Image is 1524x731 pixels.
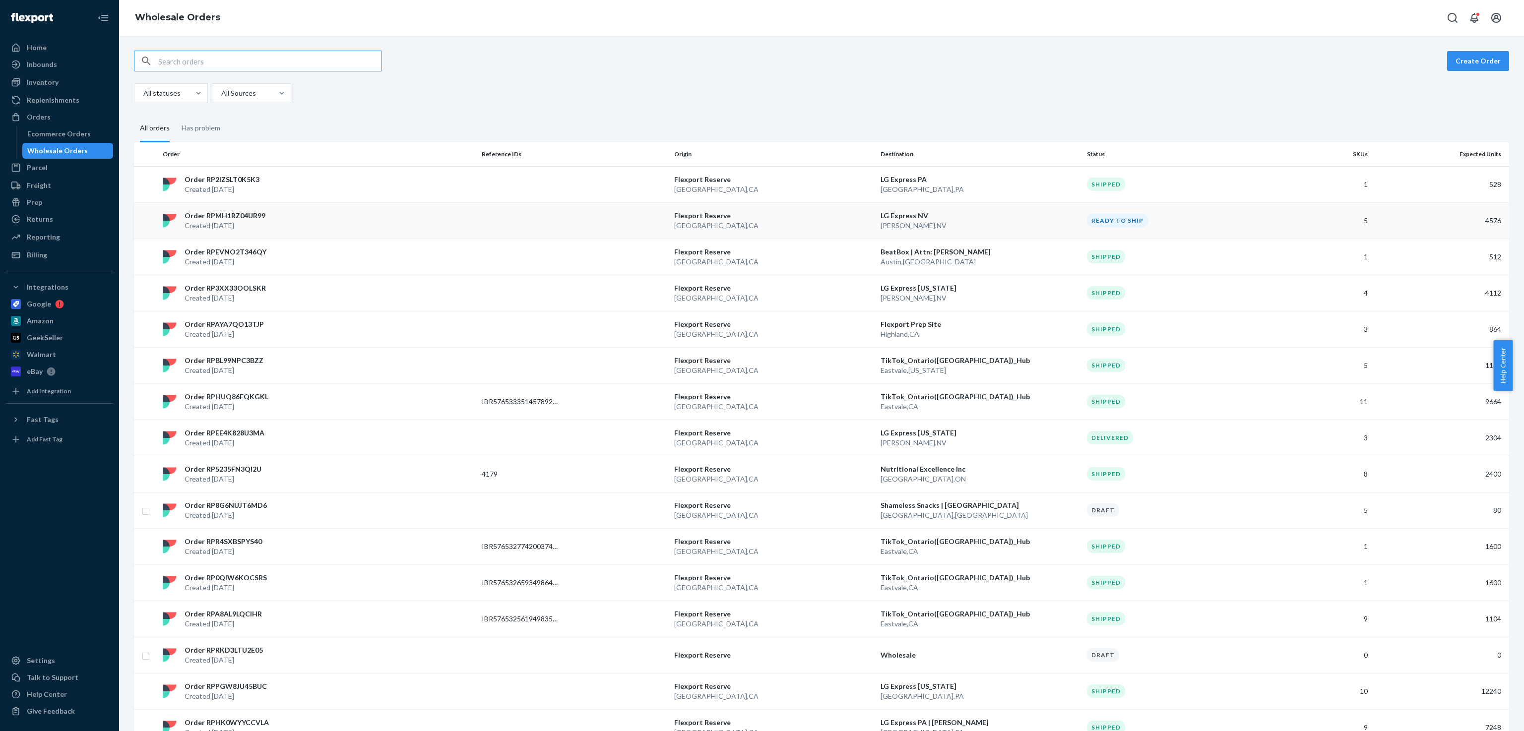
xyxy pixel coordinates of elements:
[185,438,264,448] p: Created [DATE]
[163,250,177,264] img: flexport logo
[1372,637,1509,673] td: 0
[6,296,113,312] a: Google
[6,40,113,56] a: Home
[1275,601,1372,637] td: 9
[674,583,873,593] p: [GEOGRAPHIC_DATA] , CA
[1087,395,1125,408] div: Shipped
[881,428,1079,438] p: LG Express [US_STATE]
[1372,528,1509,564] td: 1600
[1087,684,1125,698] div: Shipped
[27,689,67,699] div: Help Center
[877,142,1083,166] th: Destination
[142,88,143,98] input: All statuses
[6,247,113,263] a: Billing
[881,583,1079,593] p: Eastvale , CA
[881,438,1079,448] p: [PERSON_NAME] , NV
[27,181,51,190] div: Freight
[881,319,1079,329] p: Flexport Prep Site
[163,540,177,553] img: flexport logo
[1087,648,1119,662] div: Draft
[674,474,873,484] p: [GEOGRAPHIC_DATA] , CA
[1275,637,1372,673] td: 0
[478,142,670,166] th: Reference IDs
[220,88,221,98] input: All Sources
[674,619,873,629] p: [GEOGRAPHIC_DATA] , CA
[1275,673,1372,709] td: 10
[6,109,113,125] a: Orders
[1372,673,1509,709] td: 12240
[1372,383,1509,420] td: 9664
[6,74,113,90] a: Inventory
[674,537,873,547] p: Flexport Reserve
[6,653,113,669] a: Settings
[674,221,873,231] p: [GEOGRAPHIC_DATA] , CA
[881,619,1079,629] p: Eastvale , CA
[1087,250,1125,263] div: Shipped
[674,681,873,691] p: Flexport Reserve
[6,686,113,702] a: Help Center
[159,142,478,166] th: Order
[185,537,262,547] p: Order RPR4SXBSPYS40
[674,464,873,474] p: Flexport Reserve
[674,392,873,402] p: Flexport Reserve
[185,474,261,484] p: Created [DATE]
[482,578,561,588] p: IBR5765326593498649350
[27,706,75,716] div: Give Feedback
[1275,564,1372,601] td: 1
[1372,202,1509,239] td: 4576
[482,469,561,479] p: 4179
[881,221,1079,231] p: [PERSON_NAME] , NV
[6,211,113,227] a: Returns
[1087,431,1133,444] div: Delivered
[1486,8,1506,28] button: Open account menu
[185,283,266,293] p: Order RP3XX33OOLSKR
[27,146,88,156] div: Wholesale Orders
[27,197,42,207] div: Prep
[27,672,78,682] div: Talk to Support
[674,547,873,556] p: [GEOGRAPHIC_DATA] , CA
[674,293,873,303] p: [GEOGRAPHIC_DATA] , CA
[6,364,113,379] a: eBay
[674,319,873,329] p: Flexport Reserve
[482,397,561,407] p: IBR5765333514578924294
[482,542,561,551] p: IBR5765327742003745542
[163,648,177,662] img: flexport logo
[1372,492,1509,528] td: 80
[6,178,113,193] a: Freight
[881,573,1079,583] p: TikTok_Ontario([GEOGRAPHIC_DATA])_Hub
[185,211,265,221] p: Order RPMH1RZ04UR99
[27,656,55,666] div: Settings
[27,129,91,139] div: Ecommerce Orders
[881,718,1079,728] p: LG Express PA | [PERSON_NAME]
[6,194,113,210] a: Prep
[1275,239,1372,275] td: 1
[1372,347,1509,383] td: 1152
[163,395,177,409] img: flexport logo
[1275,202,1372,239] td: 5
[185,510,267,520] p: Created [DATE]
[27,415,59,425] div: Fast Tags
[674,184,873,194] p: [GEOGRAPHIC_DATA] , CA
[27,387,71,395] div: Add Integration
[27,435,63,443] div: Add Fast Tag
[27,60,57,69] div: Inbounds
[881,293,1079,303] p: [PERSON_NAME] , NV
[1275,347,1372,383] td: 5
[881,464,1079,474] p: Nutritional Excellence Inc
[185,464,261,474] p: Order RP5235FN3QI2U
[6,670,113,685] a: Talk to Support
[185,221,265,231] p: Created [DATE]
[1447,51,1509,71] button: Create Order
[185,645,263,655] p: Order RPRKD3LTU2E05
[881,510,1079,520] p: [GEOGRAPHIC_DATA] , [GEOGRAPHIC_DATA]
[163,322,177,336] img: flexport logo
[1372,311,1509,347] td: 864
[27,299,51,309] div: Google
[1275,420,1372,456] td: 3
[27,282,68,292] div: Integrations
[881,609,1079,619] p: TikTok_Ontario([GEOGRAPHIC_DATA])_Hub
[163,612,177,626] img: flexport logo
[27,214,53,224] div: Returns
[1083,142,1275,166] th: Status
[1372,239,1509,275] td: 512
